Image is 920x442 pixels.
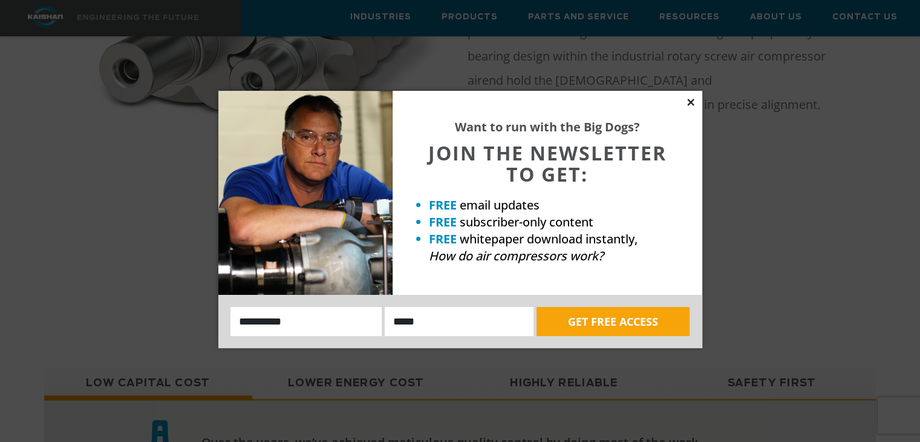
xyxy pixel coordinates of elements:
strong: FREE [429,231,457,247]
span: whitepaper download instantly, [460,231,638,247]
strong: Want to run with the Big Dogs? [455,119,640,135]
strong: FREE [429,214,457,230]
button: GET FREE ACCESS [537,307,690,336]
em: How do air compressors work? [429,248,604,264]
button: Close [685,97,696,108]
span: email updates [460,197,540,213]
span: JOIN THE NEWSLETTER TO GET: [428,140,667,187]
span: subscriber-only content [460,214,593,230]
input: Name: [230,307,382,336]
input: Email [385,307,533,336]
strong: FREE [429,197,457,213]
